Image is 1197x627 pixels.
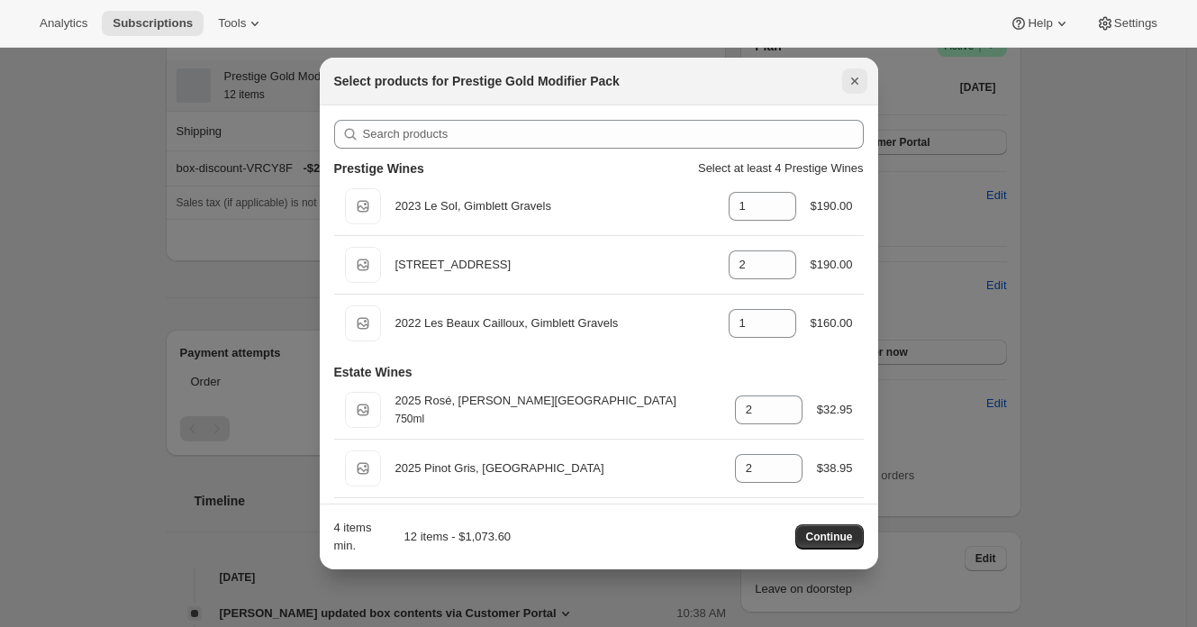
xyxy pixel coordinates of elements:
[334,159,424,177] h3: Prestige Wines
[811,314,853,332] div: $160.00
[395,256,714,274] div: [STREET_ADDRESS]
[1114,16,1157,31] span: Settings
[811,197,853,215] div: $190.00
[29,11,98,36] button: Analytics
[811,256,853,274] div: $190.00
[395,197,714,215] div: 2023 Le Sol, Gimblett Gravels
[363,120,864,149] input: Search products
[395,413,425,425] small: 750ml
[334,363,413,381] h3: Estate Wines
[40,16,87,31] span: Analytics
[218,16,246,31] span: Tools
[795,524,864,550] button: Continue
[395,392,721,410] div: 2025 Rosé, [PERSON_NAME][GEOGRAPHIC_DATA]
[1028,16,1052,31] span: Help
[1085,11,1168,36] button: Settings
[334,72,620,90] h2: Select products for Prestige Gold Modifier Pack
[999,11,1081,36] button: Help
[102,11,204,36] button: Subscriptions
[698,159,864,177] p: Select at least 4 Prestige Wines
[817,401,853,419] div: $32.95
[806,530,853,544] span: Continue
[395,314,714,332] div: 2022 Les Beaux Cailloux, Gimblett Gravels
[334,519,379,555] div: 4 items min.
[207,11,275,36] button: Tools
[385,528,511,546] div: 12 items - $1,073.60
[842,68,867,94] button: Close
[817,459,853,477] div: $38.95
[113,16,193,31] span: Subscriptions
[395,459,721,477] div: 2025 Pinot Gris, [GEOGRAPHIC_DATA]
